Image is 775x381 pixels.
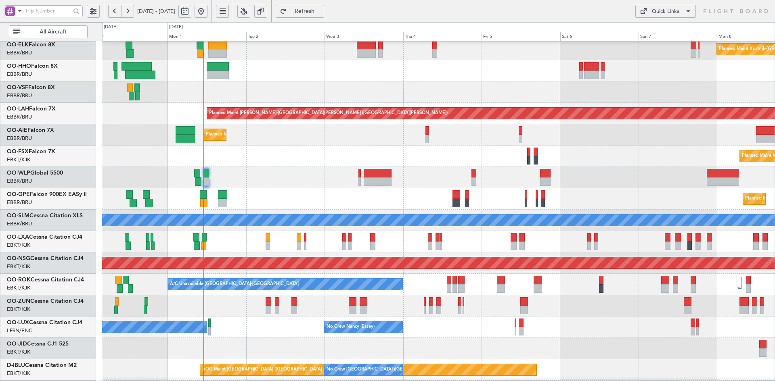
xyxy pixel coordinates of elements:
span: OO-WLP [7,170,30,176]
div: No Crew [GEOGRAPHIC_DATA] ([GEOGRAPHIC_DATA] National) [327,364,462,376]
a: OO-HHOFalcon 8X [7,63,58,69]
a: EBBR/BRU [7,71,32,78]
span: D-IBLU [7,362,25,368]
div: Quick Links [652,8,679,16]
a: OO-AIEFalcon 7X [7,127,54,133]
div: Planned Maint [PERSON_NAME]-[GEOGRAPHIC_DATA][PERSON_NAME] ([GEOGRAPHIC_DATA][PERSON_NAME]) [209,107,448,119]
span: OO-JID [7,341,27,347]
span: OO-AIE [7,127,27,133]
span: OO-FSX [7,149,29,154]
span: OO-LUX [7,320,29,325]
a: OO-NSGCessna Citation CJ4 [7,256,84,261]
span: OO-HHO [7,63,31,69]
span: OO-ROK [7,277,31,283]
span: OO-ZUN [7,298,30,304]
a: EBBR/BRU [7,177,32,185]
button: Quick Links [635,5,696,18]
a: OO-JIDCessna CJ1 525 [7,341,69,347]
button: All Aircraft [9,25,88,38]
div: Sun 7 [639,32,717,42]
div: [DATE] [104,24,117,31]
a: EBBR/BRU [7,49,32,56]
a: LFSN/ENC [7,327,32,334]
div: Thu 4 [403,32,482,42]
a: EBKT/KJK [7,348,30,356]
div: Fri 5 [482,32,560,42]
button: Refresh [276,5,324,18]
a: OO-WLPGlobal 5500 [7,170,63,176]
div: AOG Maint [GEOGRAPHIC_DATA] ([GEOGRAPHIC_DATA] National) [202,364,342,376]
a: OO-FSXFalcon 7X [7,149,55,154]
a: EBKT/KJK [7,156,30,163]
a: EBBR/BRU [7,113,32,121]
span: All Aircraft [21,29,85,35]
a: EBBR/BRU [7,199,32,206]
a: OO-ZUNCessna Citation CJ4 [7,298,84,304]
a: OO-ROKCessna Citation CJ4 [7,277,84,283]
a: EBKT/KJK [7,263,30,270]
div: Sun 31 [89,32,168,42]
span: OO-NSG [7,256,30,261]
div: No Crew Nancy (Essey) [327,321,375,333]
div: Mon 1 [168,32,246,42]
span: OO-LAH [7,106,29,112]
input: Trip Number [25,5,71,17]
a: EBBR/BRU [7,92,32,99]
div: [DATE] [169,24,183,31]
div: Tue 2 [246,32,325,42]
span: OO-LXA [7,234,29,240]
a: EBBR/BRU [7,220,32,227]
a: EBKT/KJK [7,306,30,313]
span: OO-GPE [7,192,30,197]
a: OO-ELKFalcon 8X [7,42,55,48]
a: OO-LUXCessna Citation CJ4 [7,320,82,325]
a: OO-GPEFalcon 900EX EASy II [7,192,87,197]
span: [DATE] - [DATE] [137,8,175,15]
div: Planned Maint [GEOGRAPHIC_DATA] ([GEOGRAPHIC_DATA]) [206,129,333,141]
a: EBBR/BRU [7,135,32,142]
a: OO-SLMCessna Citation XLS [7,213,83,219]
a: OO-LAHFalcon 7X [7,106,56,112]
div: Wed 3 [325,32,403,42]
span: OO-SLM [7,213,29,219]
span: OO-ELK [7,42,29,48]
a: OO-VSFFalcon 8X [7,85,55,90]
a: OO-LXACessna Citation CJ4 [7,234,82,240]
a: EBKT/KJK [7,284,30,291]
a: D-IBLUCessna Citation M2 [7,362,77,368]
div: A/C Unavailable [GEOGRAPHIC_DATA]-[GEOGRAPHIC_DATA] [170,278,299,290]
span: Refresh [288,8,321,14]
span: OO-VSF [7,85,28,90]
a: EBKT/KJK [7,370,30,377]
div: Sat 6 [560,32,639,42]
a: EBKT/KJK [7,242,30,249]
